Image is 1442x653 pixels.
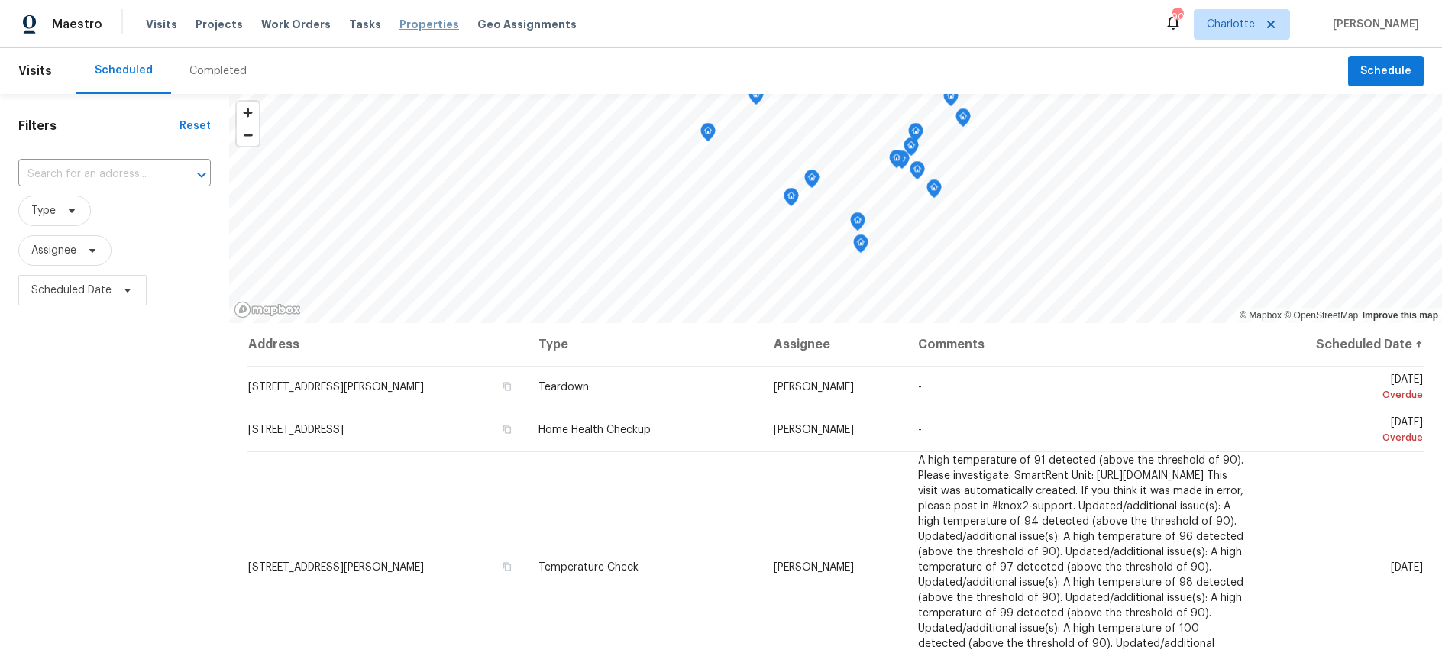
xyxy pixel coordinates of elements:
[910,161,925,185] div: Map marker
[1172,9,1182,24] div: 90
[774,562,854,573] span: [PERSON_NAME]
[95,63,153,78] div: Scheduled
[18,54,52,88] span: Visits
[700,123,716,147] div: Map marker
[237,124,259,146] button: Zoom out
[248,562,424,573] span: [STREET_ADDRESS][PERSON_NAME]
[31,283,112,298] span: Scheduled Date
[1284,310,1358,321] a: OpenStreetMap
[748,86,764,110] div: Map marker
[500,380,514,393] button: Copy Address
[761,323,906,366] th: Assignee
[1391,562,1423,573] span: [DATE]
[477,17,577,32] span: Geo Assignments
[399,17,459,32] span: Properties
[1348,56,1424,87] button: Schedule
[31,203,56,218] span: Type
[189,63,247,79] div: Completed
[889,150,904,173] div: Map marker
[538,562,639,573] span: Temperature Check
[1271,430,1423,445] div: Overdue
[261,17,331,32] span: Work Orders
[1271,374,1423,402] span: [DATE]
[18,163,168,186] input: Search for an address...
[1271,387,1423,402] div: Overdue
[500,560,514,574] button: Copy Address
[1360,62,1411,81] span: Schedule
[926,179,942,203] div: Map marker
[804,170,820,193] div: Map marker
[853,234,868,258] div: Map marker
[906,323,1259,366] th: Comments
[500,422,514,436] button: Copy Address
[1240,310,1282,321] a: Mapbox
[1207,17,1255,32] span: Charlotte
[918,382,922,393] span: -
[229,94,1442,323] canvas: Map
[955,108,971,132] div: Map marker
[538,425,651,435] span: Home Health Checkup
[904,137,919,161] div: Map marker
[774,425,854,435] span: [PERSON_NAME]
[248,382,424,393] span: [STREET_ADDRESS][PERSON_NAME]
[526,323,761,366] th: Type
[237,102,259,124] button: Zoom in
[1363,310,1438,321] a: Improve this map
[1271,417,1423,445] span: [DATE]
[774,382,854,393] span: [PERSON_NAME]
[349,19,381,30] span: Tasks
[908,123,923,147] div: Map marker
[52,17,102,32] span: Maestro
[943,88,959,112] div: Map marker
[538,382,589,393] span: Teardown
[196,17,243,32] span: Projects
[18,118,179,134] h1: Filters
[146,17,177,32] span: Visits
[191,164,212,186] button: Open
[850,212,865,236] div: Map marker
[31,243,76,258] span: Assignee
[248,425,344,435] span: [STREET_ADDRESS]
[179,118,211,134] div: Reset
[784,188,799,212] div: Map marker
[247,323,526,366] th: Address
[234,301,301,318] a: Mapbox homepage
[1327,17,1419,32] span: [PERSON_NAME]
[1259,323,1424,366] th: Scheduled Date ↑
[918,425,922,435] span: -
